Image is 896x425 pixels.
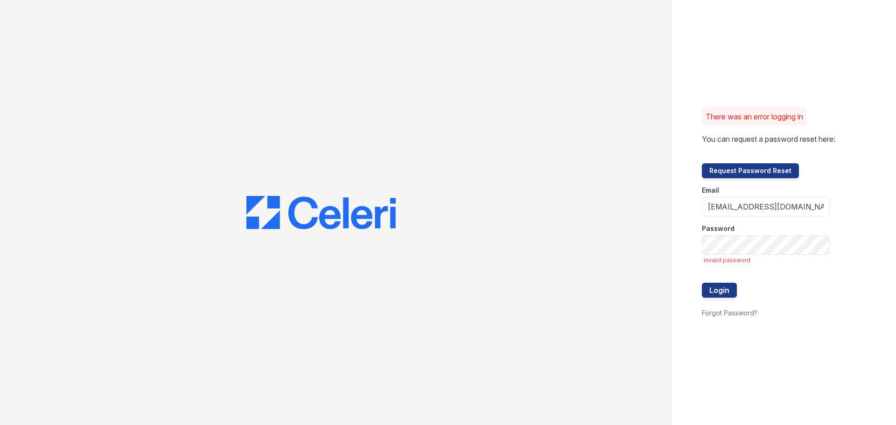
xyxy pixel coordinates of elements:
[702,283,737,298] button: Login
[702,224,735,233] label: Password
[702,186,719,195] label: Email
[702,133,835,145] p: You can request a password reset here:
[706,111,803,122] p: There was an error logging in
[704,257,830,264] span: invalid password
[702,309,757,317] a: Forgot Password?
[246,196,396,230] img: CE_Logo_Blue-a8612792a0a2168367f1c8372b55b34899dd931a85d93a1a3d3e32e68fde9ad4.png
[702,163,799,178] button: Request Password Reset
